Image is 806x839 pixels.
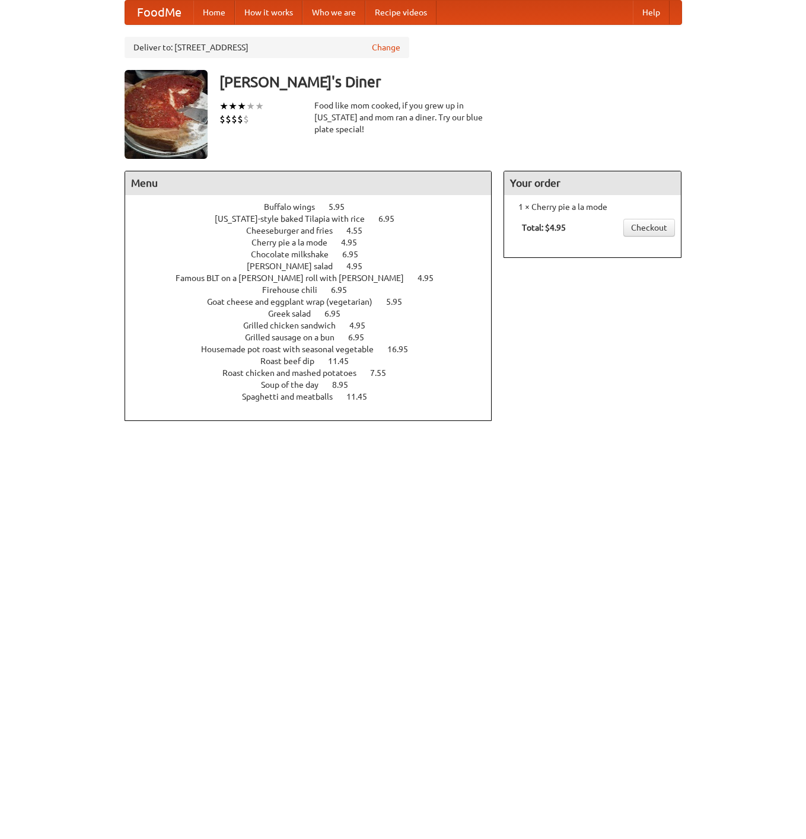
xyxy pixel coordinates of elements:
[346,226,374,235] span: 4.55
[346,261,374,271] span: 4.95
[125,70,208,159] img: angular.jpg
[222,368,408,378] a: Roast chicken and mashed potatoes 7.55
[302,1,365,24] a: Who we are
[522,223,566,232] b: Total: $4.95
[225,113,231,126] li: $
[251,238,379,247] a: Cherry pie a la mode 4.95
[329,202,356,212] span: 5.95
[228,100,237,113] li: ★
[222,368,368,378] span: Roast chicken and mashed potatoes
[262,285,329,295] span: Firehouse chili
[242,392,389,401] a: Spaghetti and meatballs 11.45
[510,201,675,213] li: 1 × Cherry pie a la mode
[251,250,340,259] span: Chocolate milkshake
[623,219,675,237] a: Checkout
[348,333,376,342] span: 6.95
[261,380,370,390] a: Soup of the day 8.95
[633,1,670,24] a: Help
[264,202,367,212] a: Buffalo wings 5.95
[378,214,406,224] span: 6.95
[246,226,345,235] span: Cheeseburger and fries
[245,333,386,342] a: Grilled sausage on a bun 6.95
[262,285,369,295] a: Firehouse chili 6.95
[215,214,416,224] a: [US_STATE]-style baked Tilapia with rice 6.95
[251,250,380,259] a: Chocolate milkshake 6.95
[201,344,386,354] span: Housemade pot roast with seasonal vegetable
[386,297,414,307] span: 5.95
[176,273,416,283] span: Famous BLT on a [PERSON_NAME] roll with [PERSON_NAME]
[246,226,384,235] a: Cheeseburger and fries 4.55
[237,100,246,113] li: ★
[372,42,400,53] a: Change
[125,171,492,195] h4: Menu
[346,392,379,401] span: 11.45
[219,70,682,94] h3: [PERSON_NAME]'s Diner
[207,297,424,307] a: Goat cheese and eggplant wrap (vegetarian) 5.95
[349,321,377,330] span: 4.95
[243,113,249,126] li: $
[237,113,243,126] li: $
[387,344,420,354] span: 16.95
[193,1,235,24] a: Home
[261,380,330,390] span: Soup of the day
[219,100,228,113] li: ★
[260,356,326,366] span: Roast beef dip
[219,113,225,126] li: $
[247,261,384,271] a: [PERSON_NAME] salad 4.95
[243,321,387,330] a: Grilled chicken sandwich 4.95
[332,380,360,390] span: 8.95
[341,238,369,247] span: 4.95
[504,171,681,195] h4: Your order
[255,100,264,113] li: ★
[207,297,384,307] span: Goat cheese and eggplant wrap (vegetarian)
[243,321,348,330] span: Grilled chicken sandwich
[331,285,359,295] span: 6.95
[370,368,398,378] span: 7.55
[201,344,430,354] a: Housemade pot roast with seasonal vegetable 16.95
[324,309,352,318] span: 6.95
[268,309,362,318] a: Greek salad 6.95
[247,261,345,271] span: [PERSON_NAME] salad
[251,238,339,247] span: Cherry pie a la mode
[314,100,492,135] div: Food like mom cooked, if you grew up in [US_STATE] and mom ran a diner. Try our blue plate special!
[260,356,371,366] a: Roast beef dip 11.45
[125,1,193,24] a: FoodMe
[418,273,445,283] span: 4.95
[215,214,377,224] span: [US_STATE]-style baked Tilapia with rice
[235,1,302,24] a: How it works
[328,356,361,366] span: 11.45
[125,37,409,58] div: Deliver to: [STREET_ADDRESS]
[264,202,327,212] span: Buffalo wings
[242,392,345,401] span: Spaghetti and meatballs
[268,309,323,318] span: Greek salad
[231,113,237,126] li: $
[245,333,346,342] span: Grilled sausage on a bun
[246,100,255,113] li: ★
[342,250,370,259] span: 6.95
[176,273,455,283] a: Famous BLT on a [PERSON_NAME] roll with [PERSON_NAME] 4.95
[365,1,437,24] a: Recipe videos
